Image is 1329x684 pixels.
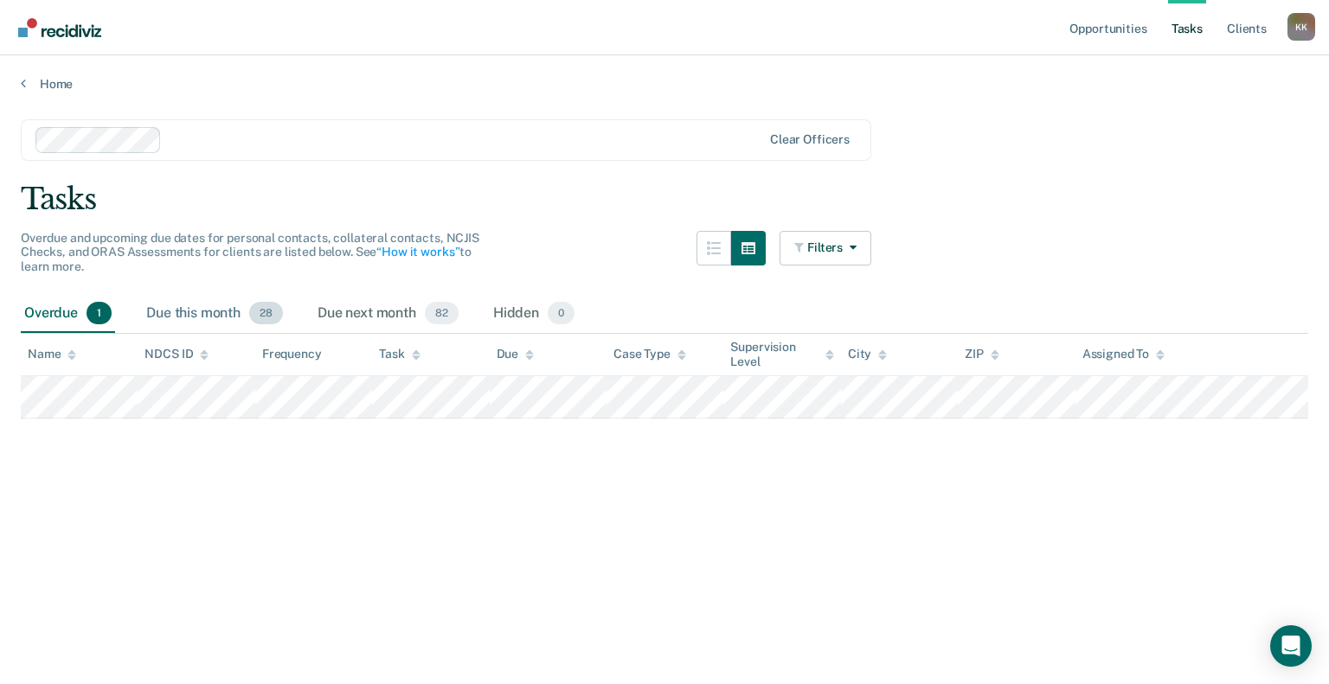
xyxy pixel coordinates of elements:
[848,347,887,361] div: City
[425,302,459,324] span: 82
[376,245,459,259] a: “How it works”
[21,295,115,333] div: Overdue1
[770,132,850,147] div: Clear officers
[28,347,76,361] div: Name
[379,347,420,361] div: Task
[497,347,535,361] div: Due
[1287,13,1315,41] div: K K
[21,231,479,274] span: Overdue and upcoming due dates for personal contacts, collateral contacts, NCJIS Checks, and ORAS...
[780,231,871,265] button: Filters
[21,182,1308,217] div: Tasks
[1287,13,1315,41] button: Profile dropdown button
[144,347,209,361] div: NDCS ID
[1082,347,1165,361] div: Assigned To
[249,302,283,324] span: 28
[730,340,833,369] div: Supervision Level
[314,295,462,333] div: Due next month82
[613,347,686,361] div: Case Type
[1270,625,1312,667] div: Open Intercom Messenger
[21,76,1308,92] a: Home
[262,347,322,361] div: Frequency
[87,302,112,324] span: 1
[965,347,999,361] div: ZIP
[143,295,286,333] div: Due this month28
[18,18,101,37] img: Recidiviz
[490,295,578,333] div: Hidden0
[548,302,575,324] span: 0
